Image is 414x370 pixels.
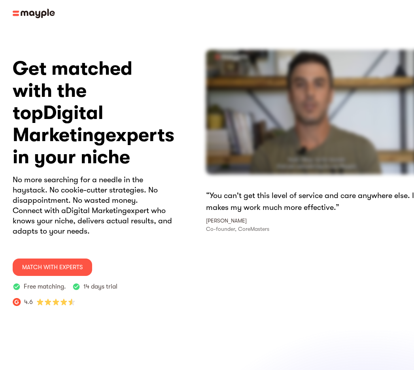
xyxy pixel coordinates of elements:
[24,297,33,307] p: 4.6
[83,283,117,291] p: 14 days trial
[206,217,247,225] p: [PERSON_NAME]
[13,58,174,168] h3: Get matched with the top experts in your niche
[24,283,66,291] p: Free matching.
[13,259,92,276] a: MATCH WITH ExpertS
[13,175,174,236] p: No more searching for a needle in the haystack. No cookie-cutter strategies. No disappointment. N...
[206,225,269,233] p: Co-founder, CoreMasters
[13,102,106,146] span: Digital Marketing
[66,206,127,215] span: Digital Marketing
